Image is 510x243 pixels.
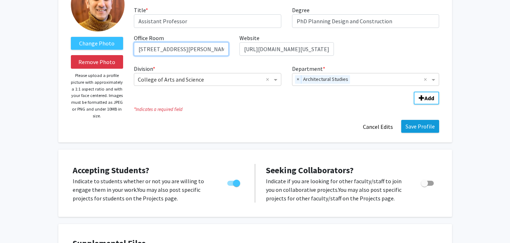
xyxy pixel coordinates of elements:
[71,37,123,50] label: ChangeProfile Picture
[224,177,244,188] div: Toggle
[266,177,407,203] p: Indicate if you are looking for other faculty/staff to join you on collaborative projects. You ma...
[301,75,350,84] span: Architectural Studies
[134,106,439,113] i: Indicates a required field
[266,75,272,84] span: Clear all
[358,120,398,133] button: Cancel Edits
[134,6,148,14] label: Title
[134,73,281,86] ng-select: Division
[73,177,214,203] p: Indicate to students whether or not you are willing to engage them in your work. You may also pos...
[424,94,434,102] b: Add
[401,120,439,133] button: Save Profile
[71,55,123,69] button: Remove Photo
[295,75,301,84] span: ×
[292,73,439,86] ng-select: Department
[418,177,438,188] div: Toggle
[239,34,259,42] label: Website
[134,34,164,42] label: Office Room
[71,72,123,119] p: Please upload a profile picture with approximately a 1:1 aspect ratio and with your face centered...
[73,165,149,176] span: Accepting Students?
[424,75,430,84] span: Clear all
[414,92,439,105] button: Add Division/Department
[5,211,30,238] iframe: Chat
[292,6,310,14] label: Degree
[287,64,445,86] div: Department
[128,64,287,86] div: Division
[266,165,354,176] span: Seeking Collaborators?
